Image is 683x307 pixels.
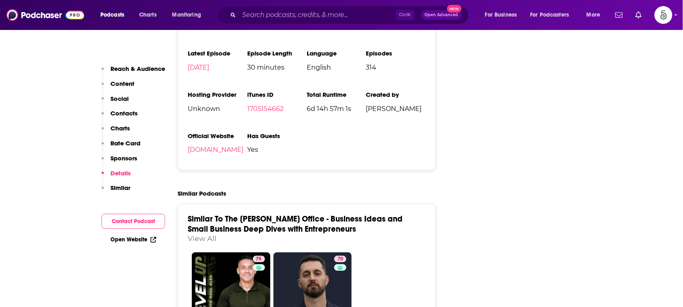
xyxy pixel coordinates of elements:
[110,65,165,72] p: Reach & Audience
[110,109,138,117] p: Contacts
[479,9,527,21] button: open menu
[612,8,626,22] a: Show notifications dropdown
[337,256,343,264] span: 70
[188,105,247,113] span: Unknown
[102,109,138,124] button: Contacts
[172,9,201,21] span: Monitoring
[110,169,131,177] p: Details
[334,256,346,262] a: 70
[655,6,672,24] span: Logged in as Spiral5-G2
[447,5,462,13] span: New
[102,139,140,154] button: Rate Card
[6,7,84,23] img: Podchaser - Follow, Share and Rate Podcasts
[632,8,645,22] a: Show notifications dropdown
[102,154,137,169] button: Sponsors
[95,9,135,21] button: open menu
[587,9,600,21] span: More
[525,9,581,21] button: open menu
[307,91,366,98] h3: Total Runtime
[247,49,307,57] h3: Episode Length
[102,169,131,184] button: Details
[102,124,130,139] button: Charts
[102,80,134,95] button: Content
[366,49,426,57] h3: Episodes
[102,95,129,110] button: Social
[366,105,426,113] span: [PERSON_NAME]
[110,236,156,243] a: Open Website
[188,214,403,235] a: Similar To The [PERSON_NAME] Office - Business Ideas and Small Business Deep Dives with Entrepren...
[366,64,426,71] span: 314
[253,256,265,262] a: 75
[188,91,247,98] h3: Hosting Provider
[188,64,209,71] a: [DATE]
[307,64,366,71] span: English
[102,65,165,80] button: Reach & Audience
[100,9,124,21] span: Podcasts
[188,235,216,243] a: View All
[239,9,396,21] input: Search podcasts, credits, & more...
[188,132,247,140] h3: Official Website
[110,80,134,87] p: Content
[167,9,212,21] button: open menu
[102,214,165,229] button: Contact Podcast
[247,146,307,154] span: Yes
[307,105,366,113] span: 6d 14h 57m 1s
[134,9,161,21] a: Charts
[485,9,517,21] span: For Business
[110,95,129,102] p: Social
[581,9,611,21] button: open menu
[225,6,477,24] div: Search podcasts, credits, & more...
[655,6,672,24] img: User Profile
[110,124,130,132] p: Charts
[655,6,672,24] button: Show profile menu
[396,10,415,20] span: Ctrl K
[247,105,284,113] a: 1705154662
[110,154,137,162] p: Sponsors
[110,184,130,192] p: Similar
[307,49,366,57] h3: Language
[102,184,130,199] button: Similar
[188,146,244,154] a: [DOMAIN_NAME]
[247,132,307,140] h3: Has Guests
[256,256,262,264] span: 75
[366,91,426,98] h3: Created by
[247,64,307,71] span: 30 minutes
[530,9,569,21] span: For Podcasters
[425,13,458,17] span: Open Advanced
[188,49,247,57] h3: Latest Episode
[139,9,157,21] span: Charts
[247,91,307,98] h3: iTunes ID
[421,10,462,20] button: Open AdvancedNew
[110,139,140,147] p: Rate Card
[178,190,226,198] h2: Similar Podcasts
